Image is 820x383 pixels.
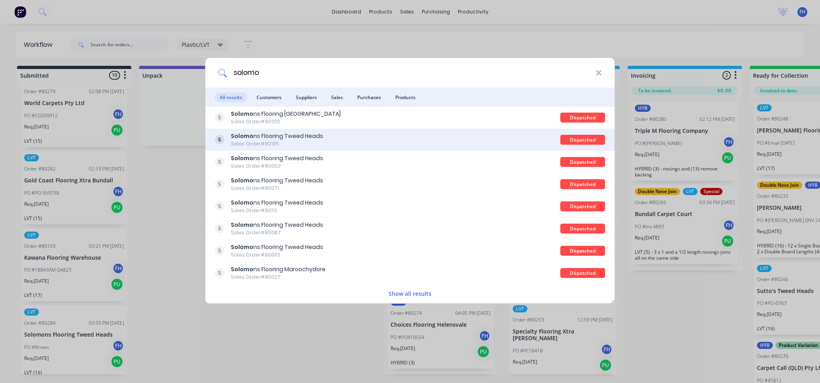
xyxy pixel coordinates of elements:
[560,179,605,189] div: Dispatched
[560,201,605,211] div: Dispatched
[353,92,386,102] span: Purchases
[231,110,341,118] div: ns Flooring [GEOGRAPHIC_DATA]
[231,199,323,207] div: ns Flooring Tweed Heads
[560,246,605,256] div: Dispatched
[215,92,247,102] span: All results
[231,176,253,184] b: Solomo
[231,140,323,147] div: Sales Order #80195
[231,110,253,118] b: Solomo
[231,221,323,229] div: ns Flooring Tweed Heads
[326,92,348,102] span: Sales
[231,265,326,274] div: ns Flooring Maroochydore
[252,92,286,102] span: Customers
[231,229,323,236] div: Sales Order #80087
[231,154,323,163] div: ns Flooring Tweed Heads
[560,135,605,145] div: Dispatched
[231,185,323,192] div: Sales Order #80071
[231,163,323,170] div: Sales Order #80050
[231,265,253,273] b: Solomo
[231,132,253,140] b: Solomo
[231,221,253,229] b: Solomo
[560,113,605,123] div: Dispatched
[560,224,605,234] div: Dispatched
[231,176,323,185] div: ns Flooring Tweed Heads
[231,243,323,251] div: ns Flooring Tweed Heads
[231,251,323,259] div: Sales Order #80002
[291,92,322,102] span: Suppliers
[231,132,323,140] div: ns Flooring Tweed Heads
[231,118,341,125] div: Sales Order #80203
[231,199,253,207] b: Solomo
[391,92,420,102] span: Products
[231,243,253,251] b: Solomo
[231,154,253,162] b: Solomo
[560,157,605,167] div: Dispatched
[560,268,605,278] div: Dispatched
[227,58,596,88] input: Start typing a customer or supplier name to create a new order...
[386,289,434,298] button: Show all results
[231,207,323,214] div: Sales Order #80112
[231,274,326,281] div: Sales Order #80027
